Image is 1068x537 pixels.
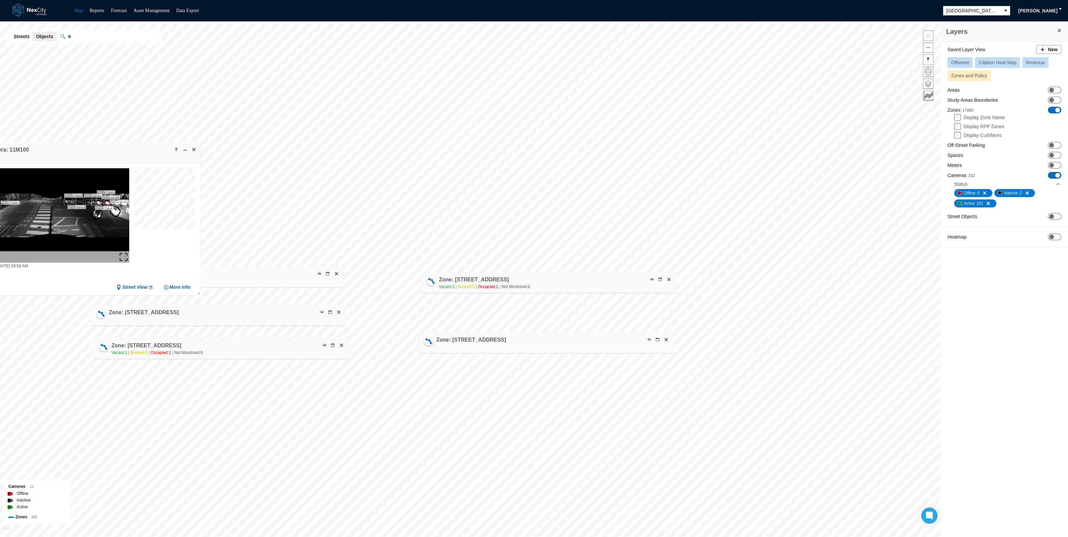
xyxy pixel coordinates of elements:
h3: Layers [946,27,1056,36]
label: Display RPP Zones [964,124,1004,129]
a: Data Export [176,8,199,13]
span: Active [964,200,975,207]
h4: Double-click to make header text selectable [436,336,506,344]
span: 603 [31,515,37,519]
span: 151 [977,200,983,207]
span: Vacant: 1 [439,284,458,289]
span: Occupied: 1 [478,284,502,289]
button: Revenue [1022,57,1049,68]
button: Objects [32,32,56,41]
span: Not Monitored: 0 [502,284,530,289]
span: Revenue [1026,60,1045,65]
span: Not Monitored: 0 [174,350,203,355]
label: Inactive [17,497,30,504]
label: Zones [947,107,973,114]
button: Offstreet [947,57,973,68]
label: Meters [947,162,962,169]
button: Active151 [954,199,996,207]
span: Offline [964,190,975,196]
a: Asset Management [134,8,170,13]
span: Booked: 0 [458,284,478,289]
button: Streets [10,32,33,41]
span: 9 [977,190,979,196]
span: Streets [14,33,29,40]
span: 12 [30,485,33,488]
button: Zoom in [923,30,933,41]
div: Double-click to make header text selectable [111,342,203,356]
button: Citation Heat Map [975,57,1020,68]
label: Areas [947,87,960,93]
span: 17490 [962,108,973,113]
span: [PERSON_NAME] [1018,7,1058,14]
button: [PERSON_NAME] [1014,5,1062,16]
span: New [1048,46,1058,53]
button: New [1036,45,1061,54]
label: Display Zone Name [964,115,1005,120]
span: Objects [36,33,53,40]
span: Zones and Policy [951,73,987,78]
button: select [1001,6,1010,15]
a: Forecast [111,8,127,13]
label: Spaces [947,152,963,159]
span: Zoom in [923,31,933,40]
div: Status [954,179,1061,189]
button: Zoom out [923,42,933,53]
span: Occupied: 1 [151,350,174,355]
button: Inactive2 [994,189,1035,197]
div: Double-click to make header text selectable [439,276,530,290]
label: Off-Street Parking [947,142,985,149]
button: Key metrics [923,91,933,101]
label: Cameras [947,172,975,179]
img: expand [120,253,128,261]
label: Street Objects [947,213,977,220]
span: Vacant: 1 [111,350,130,355]
div: Zones [8,514,66,521]
span: Booked: 0 [131,350,151,355]
h4: Double-click to make header text selectable [111,342,181,349]
label: Offline [17,490,28,497]
button: Layers management [923,79,933,89]
span: Offstreet [951,60,969,65]
div: Status [954,181,968,187]
span: [GEOGRAPHIC_DATA][PERSON_NAME] [946,7,998,14]
a: Street View [116,284,153,290]
span: More Info [169,284,190,290]
span: 2 [1020,190,1022,196]
span: Street View [122,284,147,290]
button: Reset bearing to north [923,55,933,65]
label: Display Curbfaces [964,132,1002,138]
label: Heatmap [947,234,967,240]
span: 162 [968,173,975,178]
h4: Double-click to make header text selectable [109,309,179,316]
button: Home [923,67,933,77]
label: Study Areas Boundaries [947,97,998,103]
button: More Info [163,284,190,290]
a: Mapbox homepage [3,527,11,535]
label: Saved Layer View [947,46,985,53]
a: Map [74,8,83,13]
button: Zones and Policy [947,70,991,81]
button: Offline9 [954,189,992,197]
canvas: Map [134,168,199,233]
a: Reports [90,8,104,13]
span: Inactive [1004,190,1018,196]
span: Citation Heat Map [979,60,1016,65]
label: Active [17,504,28,510]
div: Cameras [8,483,66,490]
h4: Double-click to make header text selectable [439,276,509,283]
